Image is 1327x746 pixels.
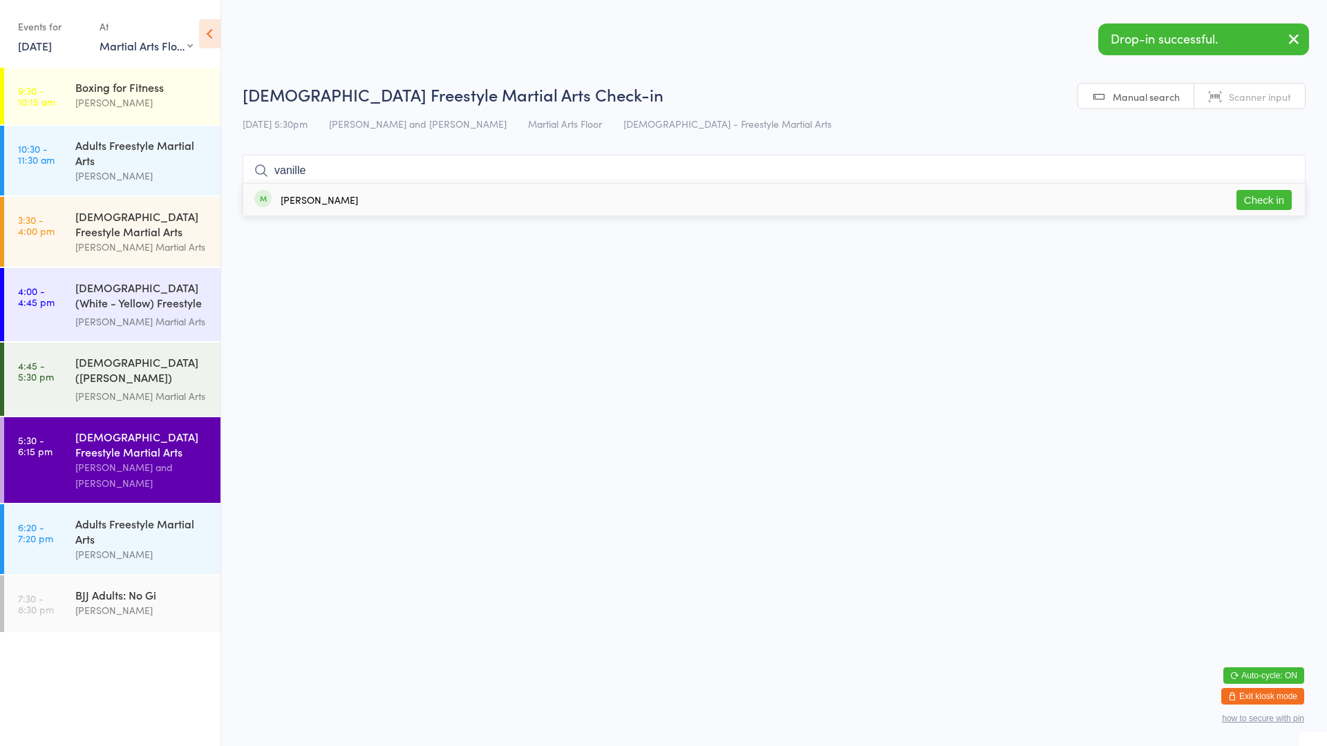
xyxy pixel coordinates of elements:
div: [DEMOGRAPHIC_DATA] ([PERSON_NAME]) Freestyle Martial Arts [75,354,209,388]
div: [PERSON_NAME] Martial Arts [75,314,209,329]
a: 5:30 -6:15 pm[DEMOGRAPHIC_DATA] Freestyle Martial Arts[PERSON_NAME] and [PERSON_NAME] [4,417,220,503]
div: Martial Arts Floor [100,38,193,53]
button: Auto-cycle: ON [1223,667,1304,684]
button: how to secure with pin [1222,714,1304,723]
div: [PERSON_NAME] [75,602,209,618]
span: [PERSON_NAME] and [PERSON_NAME] [329,117,507,131]
div: [DEMOGRAPHIC_DATA] Freestyle Martial Arts [75,429,209,459]
time: 5:30 - 6:15 pm [18,434,53,457]
div: Adults Freestyle Martial Arts [75,516,209,546]
div: [PERSON_NAME] [75,168,209,184]
div: [PERSON_NAME] [75,95,209,111]
div: [DEMOGRAPHIC_DATA] (White - Yellow) Freestyle Martial Arts [75,280,209,314]
a: 10:30 -11:30 amAdults Freestyle Martial Arts[PERSON_NAME] [4,126,220,195]
div: Adults Freestyle Martial Arts [75,137,209,168]
div: [PERSON_NAME] Martial Arts [75,239,209,255]
span: Martial Arts Floor [528,117,602,131]
time: 9:30 - 10:15 am [18,85,55,107]
span: [DEMOGRAPHIC_DATA] - Freestyle Martial Arts [623,117,831,131]
div: Events for [18,15,86,38]
time: 7:30 - 8:30 pm [18,593,54,615]
a: 4:45 -5:30 pm[DEMOGRAPHIC_DATA] ([PERSON_NAME]) Freestyle Martial Arts[PERSON_NAME] Martial Arts [4,343,220,416]
div: Boxing for Fitness [75,79,209,95]
span: [DATE] 5:30pm [243,117,308,131]
a: [DATE] [18,38,52,53]
div: [DEMOGRAPHIC_DATA] Freestyle Martial Arts [75,209,209,239]
div: [PERSON_NAME] [281,194,358,205]
a: 3:30 -4:00 pm[DEMOGRAPHIC_DATA] Freestyle Martial Arts[PERSON_NAME] Martial Arts [4,197,220,267]
div: [PERSON_NAME] and [PERSON_NAME] [75,459,209,491]
time: 6:20 - 7:20 pm [18,522,53,544]
button: Exit kiosk mode [1221,688,1304,705]
a: 4:00 -4:45 pm[DEMOGRAPHIC_DATA] (White - Yellow) Freestyle Martial Arts[PERSON_NAME] Martial Arts [4,268,220,341]
div: [PERSON_NAME] [75,546,209,562]
button: Check in [1236,190,1292,210]
a: 7:30 -8:30 pmBJJ Adults: No Gi[PERSON_NAME] [4,575,220,632]
div: [PERSON_NAME] Martial Arts [75,388,209,404]
time: 10:30 - 11:30 am [18,143,55,165]
time: 3:30 - 4:00 pm [18,214,55,236]
span: Scanner input [1229,90,1291,104]
time: 4:45 - 5:30 pm [18,360,54,382]
time: 4:00 - 4:45 pm [18,285,55,307]
a: 6:20 -7:20 pmAdults Freestyle Martial Arts[PERSON_NAME] [4,504,220,574]
div: At [100,15,193,38]
a: 9:30 -10:15 amBoxing for Fitness[PERSON_NAME] [4,68,220,124]
h2: [DEMOGRAPHIC_DATA] Freestyle Martial Arts Check-in [243,83,1306,106]
span: Manual search [1113,90,1180,104]
div: BJJ Adults: No Gi [75,587,209,602]
div: Drop-in successful. [1098,23,1309,55]
input: Search [243,155,1306,186]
